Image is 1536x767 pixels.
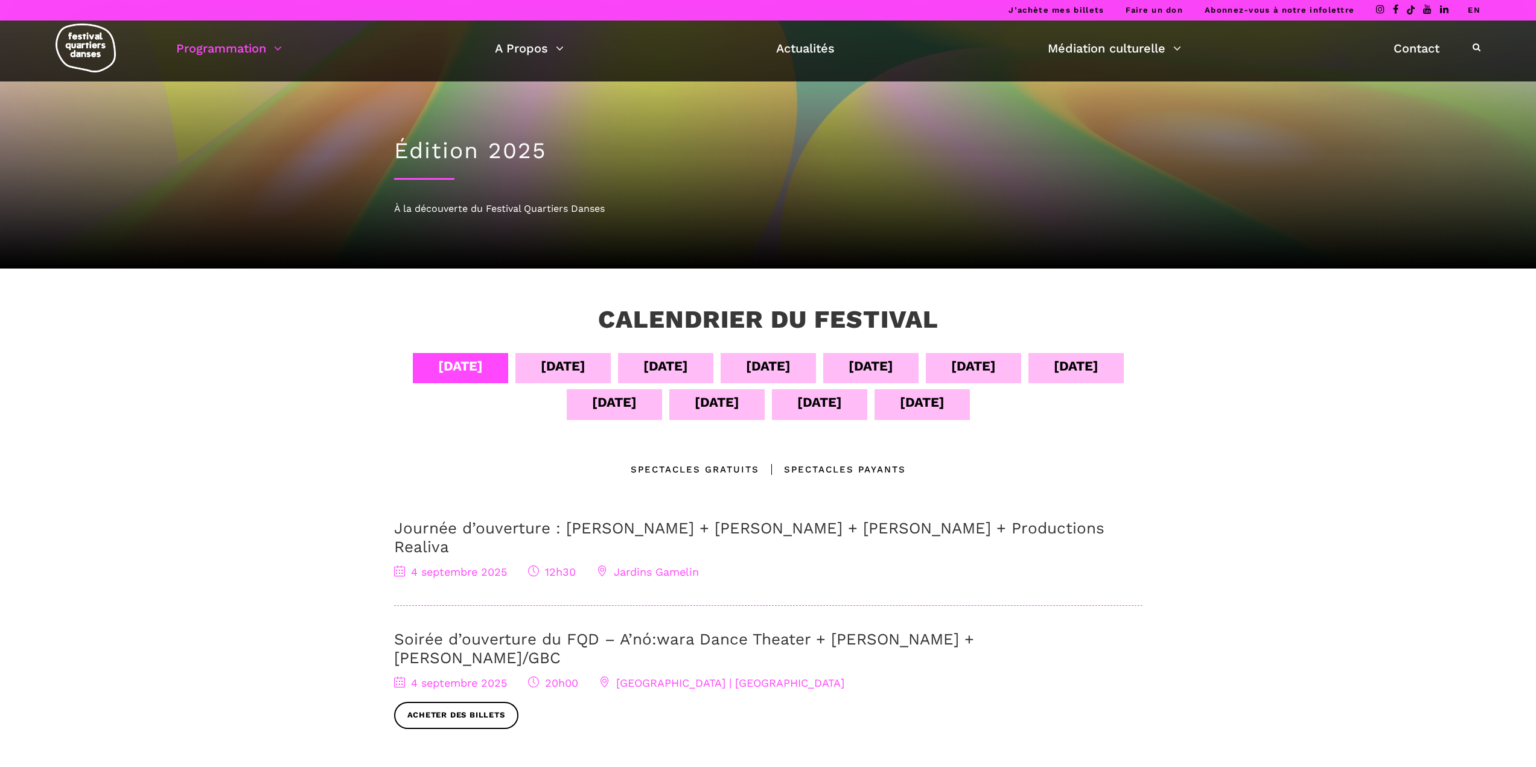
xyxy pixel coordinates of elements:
[797,392,842,413] div: [DATE]
[56,24,116,72] img: logo-fqd-med
[394,201,1142,217] div: À la découverte du Festival Quartiers Danses
[541,355,585,377] div: [DATE]
[1468,5,1480,14] a: EN
[528,676,578,689] span: 20h00
[598,305,938,335] h3: Calendrier du festival
[849,355,893,377] div: [DATE]
[1394,38,1439,59] a: Contact
[592,392,637,413] div: [DATE]
[643,355,688,377] div: [DATE]
[759,462,906,477] div: Spectacles Payants
[597,565,699,578] span: Jardins Gamelin
[528,565,576,578] span: 12h30
[1126,5,1183,14] a: Faire un don
[495,38,564,59] a: A Propos
[394,138,1142,164] h1: Édition 2025
[438,355,483,377] div: [DATE]
[1048,38,1181,59] a: Médiation culturelle
[394,519,1104,556] a: Journée d’ouverture : [PERSON_NAME] + [PERSON_NAME] + [PERSON_NAME] + Productions Realiva
[1009,5,1104,14] a: J’achète mes billets
[776,38,835,59] a: Actualités
[951,355,996,377] div: [DATE]
[394,630,974,667] a: Soirée d’ouverture du FQD – A’nó:wara Dance Theater + [PERSON_NAME] + [PERSON_NAME]/GBC
[394,565,507,578] span: 4 septembre 2025
[394,702,518,729] a: Acheter des billets
[746,355,791,377] div: [DATE]
[599,676,844,689] span: [GEOGRAPHIC_DATA] | [GEOGRAPHIC_DATA]
[176,38,282,59] a: Programmation
[1205,5,1354,14] a: Abonnez-vous à notre infolettre
[1054,355,1098,377] div: [DATE]
[900,392,945,413] div: [DATE]
[394,676,507,689] span: 4 septembre 2025
[631,462,759,477] div: Spectacles gratuits
[695,392,739,413] div: [DATE]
